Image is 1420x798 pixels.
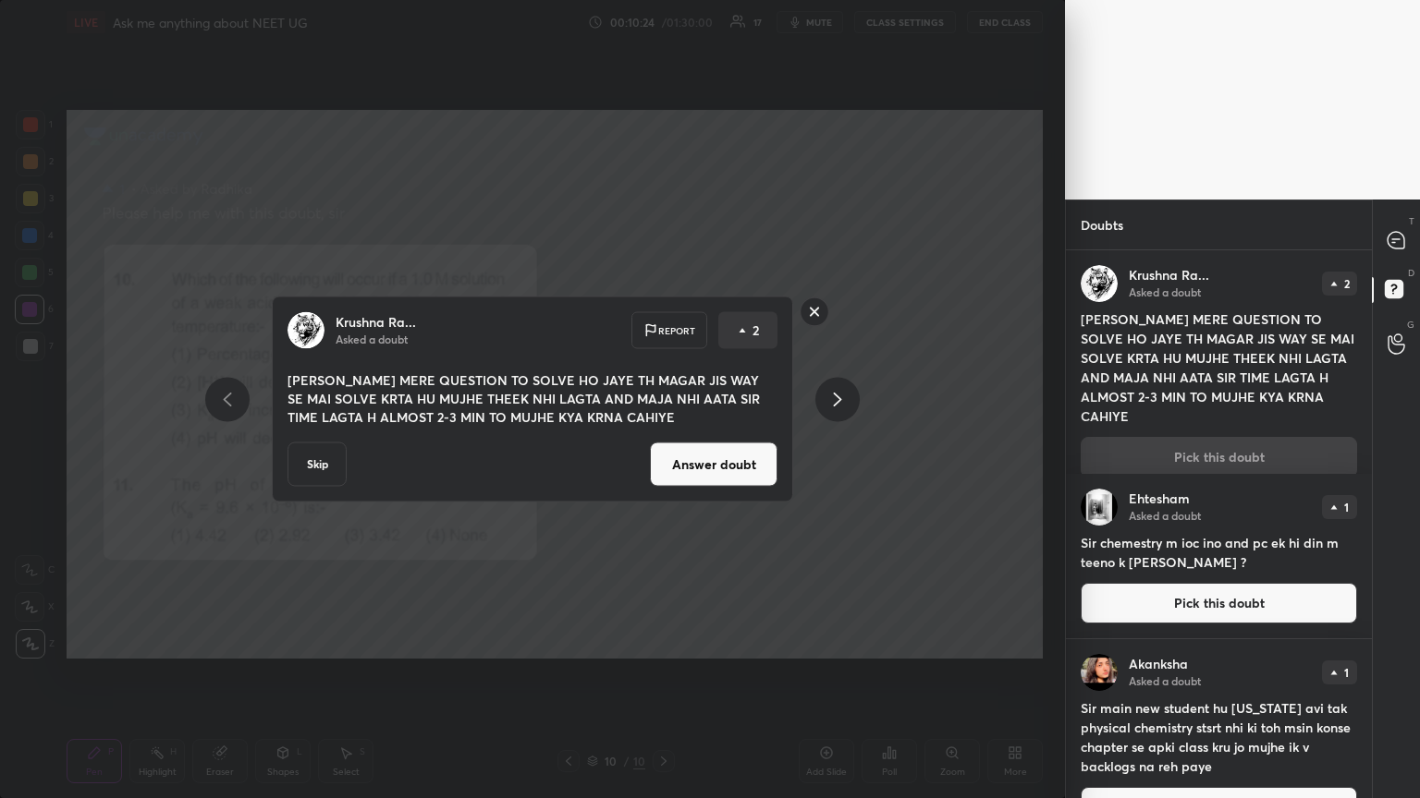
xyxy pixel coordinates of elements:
button: Answer doubt [650,442,777,487]
h4: Sir main new student hu [US_STATE] avi tak physical chemistry stsrt nhi ki toh msin konse chapter... [1081,698,1357,776]
img: 7df218fae8634fd5ae3a8dd64672541c.jpg [1081,489,1118,526]
p: T [1409,214,1414,228]
div: grid [1066,250,1372,798]
p: Krushna Ra... [336,315,416,330]
p: 1 [1344,667,1349,678]
button: Pick this doubt [1081,583,1357,623]
h4: Sir chemestry m ioc ino and pc ek hi din m teeno k [PERSON_NAME] ? [1081,533,1357,572]
p: Ehtesham [1129,491,1190,506]
p: Doubts [1066,200,1138,249]
p: [PERSON_NAME] MERE QUESTION TO SOLVE HO JAYE TH MAGAR JIS WAY SE MAI SOLVE KRTA HU MUJHE THEEK NH... [288,371,777,427]
p: 2 [753,321,759,340]
img: 918a7ef52215487087568ec6c9336d3c.jpg [288,312,324,349]
p: Akanksha [1129,657,1188,671]
h4: [PERSON_NAME] MERE QUESTION TO SOLVE HO JAYE TH MAGAR JIS WAY SE MAI SOLVE KRTA HU MUJHE THEEK NH... [1081,309,1357,426]
p: Asked a doubt [336,332,408,346]
div: Report [631,312,707,349]
img: 51c1230194f044a6bd367a3a2c855b5b.jpg [1081,654,1118,691]
p: Asked a doubt [1129,508,1201,523]
img: 918a7ef52215487087568ec6c9336d3c.jpg [1081,265,1118,302]
p: 2 [1344,278,1350,289]
p: 1 [1344,502,1349,513]
button: Skip [288,442,347,487]
p: G [1407,318,1414,332]
p: Krushna Ra... [1129,268,1209,283]
p: D [1408,266,1414,280]
p: Asked a doubt [1129,284,1201,299]
p: Asked a doubt [1129,673,1201,688]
